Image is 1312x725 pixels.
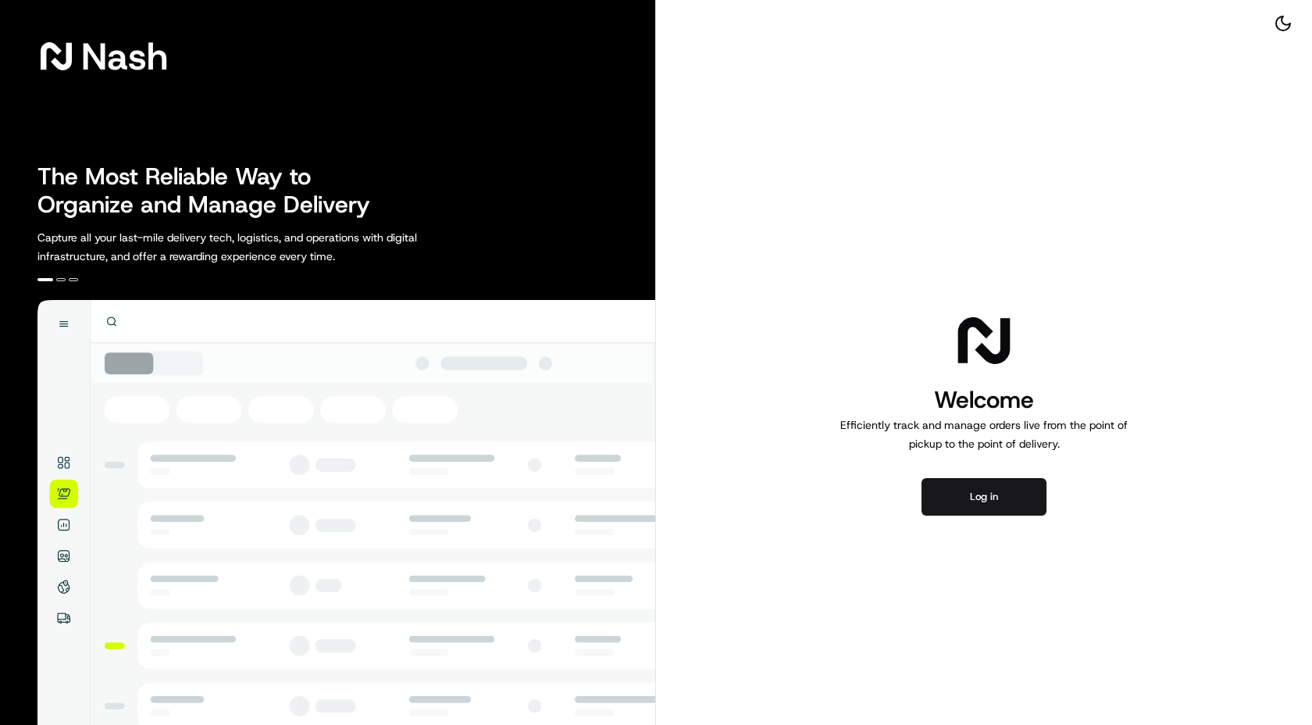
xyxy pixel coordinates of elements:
[37,162,387,219] h2: The Most Reliable Way to Organize and Manage Delivery
[834,416,1134,453] p: Efficiently track and manage orders live from the point of pickup to the point of delivery.
[81,41,168,72] span: Nash
[834,384,1134,416] h1: Welcome
[37,228,487,266] p: Capture all your last-mile delivery tech, logistics, and operations with digital infrastructure, ...
[922,478,1046,516] button: Log in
